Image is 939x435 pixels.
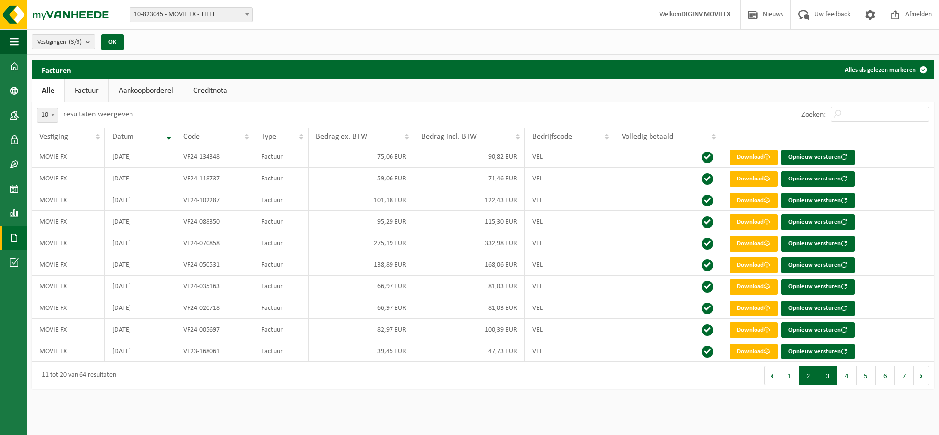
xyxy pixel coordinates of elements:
td: VEL [525,168,614,189]
td: MOVIE FX [32,276,105,297]
td: 81,03 EUR [414,297,525,319]
button: 5 [857,366,876,385]
td: 81,03 EUR [414,276,525,297]
td: VF24-134348 [176,146,255,168]
button: Opnieuw versturen [781,257,855,273]
td: 168,06 EUR [414,254,525,276]
td: MOVIE FX [32,297,105,319]
div: 11 tot 20 van 64 resultaten [37,367,116,384]
button: 7 [895,366,914,385]
td: VF24-050531 [176,254,255,276]
td: 66,97 EUR [309,276,414,297]
button: OK [101,34,124,50]
strong: DIGINV MOVIEFX [681,11,730,18]
td: VEL [525,254,614,276]
button: 6 [876,366,895,385]
td: 115,30 EUR [414,211,525,232]
a: Download [730,257,778,273]
button: Next [914,366,929,385]
td: [DATE] [105,211,176,232]
a: Factuur [65,79,108,102]
span: 10 [37,108,58,122]
td: [DATE] [105,232,176,254]
span: Datum [112,133,134,141]
td: VEL [525,276,614,297]
td: Factuur [254,319,309,340]
a: Alle [32,79,64,102]
a: Download [730,193,778,208]
td: 100,39 EUR [414,319,525,340]
td: VEL [525,211,614,232]
button: Opnieuw versturen [781,301,855,316]
a: Download [730,236,778,252]
td: [DATE] [105,168,176,189]
td: VF24-070858 [176,232,255,254]
button: Previous [764,366,780,385]
span: 10-823045 - MOVIE FX - TIELT [130,7,253,22]
td: 332,98 EUR [414,232,525,254]
td: Factuur [254,297,309,319]
button: Opnieuw versturen [781,279,855,295]
span: 10-823045 - MOVIE FX - TIELT [130,8,252,22]
button: Opnieuw versturen [781,236,855,252]
span: Type [261,133,276,141]
td: MOVIE FX [32,319,105,340]
td: MOVIE FX [32,168,105,189]
td: [DATE] [105,297,176,319]
span: Bedrag incl. BTW [421,133,477,141]
td: 66,97 EUR [309,297,414,319]
a: Download [730,279,778,295]
td: MOVIE FX [32,340,105,362]
a: Download [730,344,778,359]
td: Factuur [254,340,309,362]
td: 71,46 EUR [414,168,525,189]
td: VEL [525,189,614,211]
span: Bedrag ex. BTW [316,133,367,141]
span: Vestigingen [37,35,82,50]
td: 101,18 EUR [309,189,414,211]
a: Aankoopborderel [109,79,183,102]
td: 138,89 EUR [309,254,414,276]
button: Opnieuw versturen [781,322,855,338]
td: MOVIE FX [32,189,105,211]
button: Alles als gelezen markeren [837,60,933,79]
td: 75,06 EUR [309,146,414,168]
td: [DATE] [105,276,176,297]
td: MOVIE FX [32,211,105,232]
td: VEL [525,232,614,254]
td: 39,45 EUR [309,340,414,362]
td: Factuur [254,189,309,211]
td: [DATE] [105,146,176,168]
button: Vestigingen(3/3) [32,34,95,49]
a: Download [730,171,778,187]
td: MOVIE FX [32,232,105,254]
td: 47,73 EUR [414,340,525,362]
td: 59,06 EUR [309,168,414,189]
td: Factuur [254,276,309,297]
a: Creditnota [183,79,237,102]
td: Factuur [254,254,309,276]
button: Opnieuw versturen [781,193,855,208]
a: Download [730,322,778,338]
td: VF24-005697 [176,319,255,340]
span: Bedrijfscode [532,133,572,141]
td: VF24-020718 [176,297,255,319]
count: (3/3) [69,39,82,45]
td: 122,43 EUR [414,189,525,211]
td: VEL [525,146,614,168]
span: Volledig betaald [622,133,673,141]
td: 275,19 EUR [309,232,414,254]
td: [DATE] [105,254,176,276]
span: Vestiging [39,133,68,141]
span: 10 [37,108,58,123]
td: VEL [525,297,614,319]
label: resultaten weergeven [63,110,133,118]
h2: Facturen [32,60,81,79]
td: Factuur [254,232,309,254]
td: Factuur [254,168,309,189]
button: 2 [799,366,818,385]
button: Opnieuw versturen [781,171,855,187]
label: Zoeken: [801,111,826,119]
a: Download [730,214,778,230]
button: Opnieuw versturen [781,214,855,230]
